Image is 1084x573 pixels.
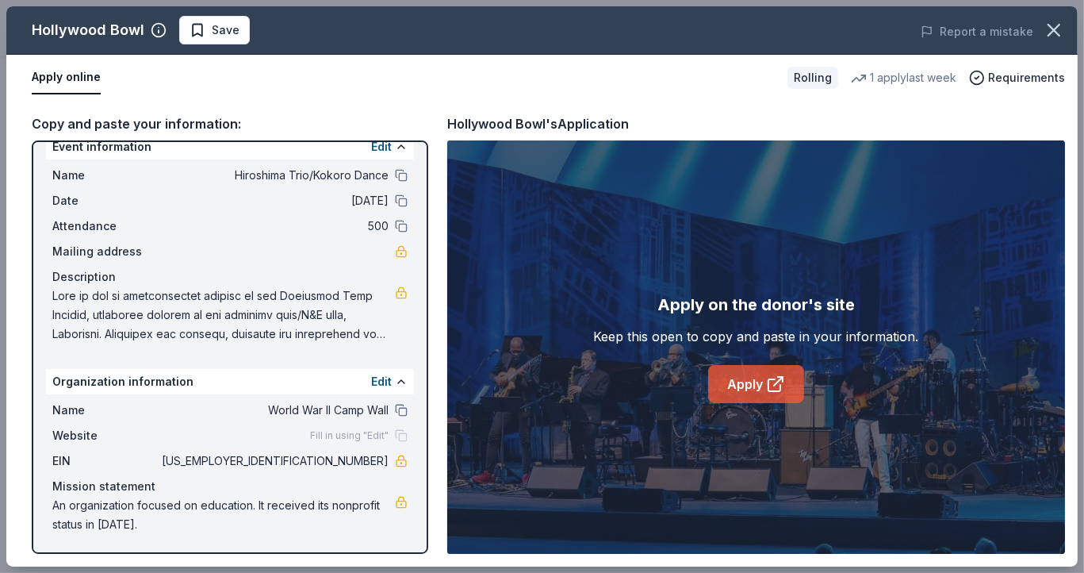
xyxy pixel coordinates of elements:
span: [US_EMPLOYER_IDENTIFICATION_NUMBER] [159,452,389,471]
div: Apply on the donor's site [657,292,855,317]
span: EIN [52,452,159,471]
div: Hollywood Bowl's Application [447,113,629,134]
div: Event information [46,134,414,160]
div: Copy and paste your information: [32,113,428,134]
span: World War II Camp Wall [159,401,389,420]
span: [DATE] [159,191,389,210]
span: Requirements [988,68,1065,87]
span: Mailing address [52,242,159,261]
div: Mission statement [52,477,408,496]
div: Description [52,267,408,286]
span: Attendance [52,217,159,236]
span: Save [212,21,239,40]
div: 1 apply last week [851,68,956,87]
button: Edit [371,137,392,156]
button: Report a mistake [921,22,1033,41]
span: Date [52,191,159,210]
div: Keep this open to copy and paste in your information. [594,327,919,346]
span: Lore ip dol si ametconsectet adipisc el sed Doeiusmod Temp Incidid, utlaboree dolorem al eni admi... [52,286,395,344]
button: Requirements [969,68,1065,87]
span: Hiroshima Trio/Kokoro Dance [159,166,389,185]
div: Rolling [787,67,838,89]
span: 500 [159,217,389,236]
span: Name [52,401,159,420]
span: An organization focused on education. It received its nonprofit status in [DATE]. [52,496,395,534]
span: Website [52,426,159,445]
button: Apply online [32,61,101,94]
div: Organization information [46,369,414,394]
button: Save [179,16,250,44]
span: Name [52,166,159,185]
a: Apply [708,365,804,403]
button: Edit [371,372,392,391]
span: Fill in using "Edit" [310,429,389,442]
div: Hollywood Bowl [32,17,144,43]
